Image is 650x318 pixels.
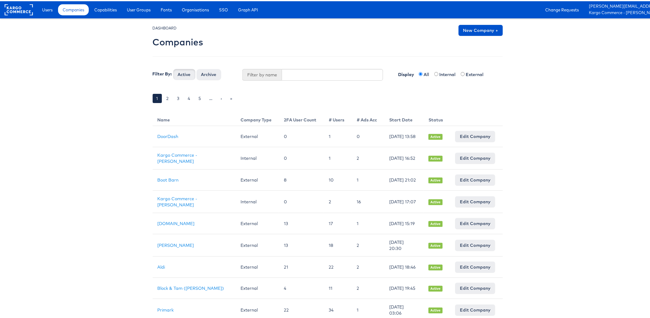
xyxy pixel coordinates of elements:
[279,111,324,125] th: 2FA User Count
[429,242,443,247] span: Active
[94,6,117,12] span: Capabilities
[424,70,433,76] label: All
[352,255,384,277] td: 2
[424,111,450,125] th: Status
[184,93,194,102] a: 4
[455,282,495,293] a: Edit Company
[324,190,352,212] td: 2
[158,284,224,290] a: Block & Tam ([PERSON_NAME])
[384,277,424,298] td: [DATE] 19:45
[429,306,443,312] span: Active
[158,132,178,138] a: DoorDash
[158,263,165,269] a: Aldi
[324,146,352,168] td: 1
[455,239,495,250] a: Edit Company
[455,195,495,206] a: Edit Company
[466,70,487,76] label: External
[158,306,174,312] a: Primark
[384,255,424,277] td: [DATE] 18:46
[217,93,226,102] a: ›
[352,168,384,190] td: 1
[324,277,352,298] td: 11
[279,190,324,212] td: 0
[324,233,352,255] td: 18
[279,146,324,168] td: 0
[279,233,324,255] td: 13
[156,3,176,14] a: Fonts
[455,151,495,163] a: Edit Company
[227,93,236,102] a: »
[163,93,173,102] a: 2
[455,130,495,141] a: Edit Company
[384,125,424,146] td: [DATE] 13:58
[352,146,384,168] td: 2
[161,6,172,12] span: Fonts
[455,260,495,271] a: Edit Company
[429,176,443,182] span: Active
[236,233,279,255] td: External
[158,151,198,163] a: Kargo Commerce - [PERSON_NAME]
[158,176,179,182] a: Boot Barn
[236,111,279,125] th: Company Type
[384,190,424,212] td: [DATE] 17:07
[352,277,384,298] td: 2
[279,255,324,277] td: 21
[158,195,198,206] a: Kargo Commerce - [PERSON_NAME]
[214,3,233,14] a: SSO
[279,168,324,190] td: 8
[384,111,424,125] th: Start Date
[153,36,203,46] h2: Companies
[352,111,384,125] th: # Ads Acc
[90,3,121,14] a: Capabilities
[42,6,53,12] span: Users
[541,3,584,14] a: Change Requests
[384,168,424,190] td: [DATE] 21:02
[455,217,495,228] a: Edit Company
[236,277,279,298] td: External
[153,111,236,125] th: Name
[429,133,443,139] span: Active
[236,146,279,168] td: Internal
[197,68,221,79] button: Archive
[459,24,503,35] a: New Company +
[182,6,209,12] span: Organisations
[127,6,151,12] span: User Groups
[392,68,417,76] label: Display
[352,212,384,233] td: 1
[384,233,424,255] td: [DATE] 20:30
[236,190,279,212] td: Internal
[279,212,324,233] td: 13
[242,68,282,79] span: Filter by name
[384,212,424,233] td: [DATE] 15:19
[63,6,84,12] span: Companies
[324,125,352,146] td: 1
[324,168,352,190] td: 10
[440,70,460,76] label: Internal
[352,233,384,255] td: 2
[324,255,352,277] td: 22
[153,70,172,76] label: Filter By:
[429,285,443,290] span: Active
[324,111,352,125] th: # Users
[238,6,258,12] span: Graph API
[236,212,279,233] td: External
[429,198,443,204] span: Active
[236,255,279,277] td: External
[429,220,443,226] span: Active
[153,25,177,29] small: DASHBOARD
[158,241,194,247] a: [PERSON_NAME]
[158,220,195,225] a: [DOMAIN_NAME]
[324,212,352,233] td: 17
[352,190,384,212] td: 16
[236,125,279,146] td: External
[219,6,228,12] span: SSO
[122,3,155,14] a: User Groups
[174,93,183,102] a: 3
[384,146,424,168] td: [DATE] 16:52
[173,68,195,79] button: Active
[455,173,495,184] a: Edit Company
[177,3,213,14] a: Organisations
[58,3,89,14] a: Companies
[429,155,443,160] span: Active
[455,303,495,314] a: Edit Company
